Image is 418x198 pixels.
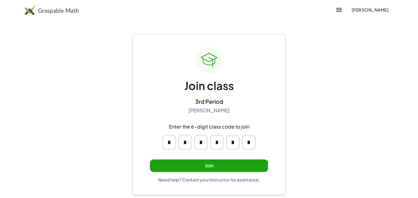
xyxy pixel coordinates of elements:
[194,135,208,150] input: Please enter OTP character 3
[210,135,224,150] input: Please enter OTP character 4
[226,135,240,150] input: Please enter OTP character 5
[242,135,256,150] input: Please enter OTP character 6
[195,98,223,105] div: 3rd Period
[178,135,192,150] input: Please enter OTP character 2
[351,7,389,13] span: [PERSON_NAME]
[169,124,249,130] div: Enter the 6-digit class code to join
[158,177,260,182] div: Need help? Contact your instructor for assistance.
[184,79,234,93] div: Join class
[150,159,268,172] button: Join
[188,107,230,114] div: [PERSON_NAME]
[346,4,394,15] button: [PERSON_NAME]
[162,135,176,150] input: Please enter OTP character 1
